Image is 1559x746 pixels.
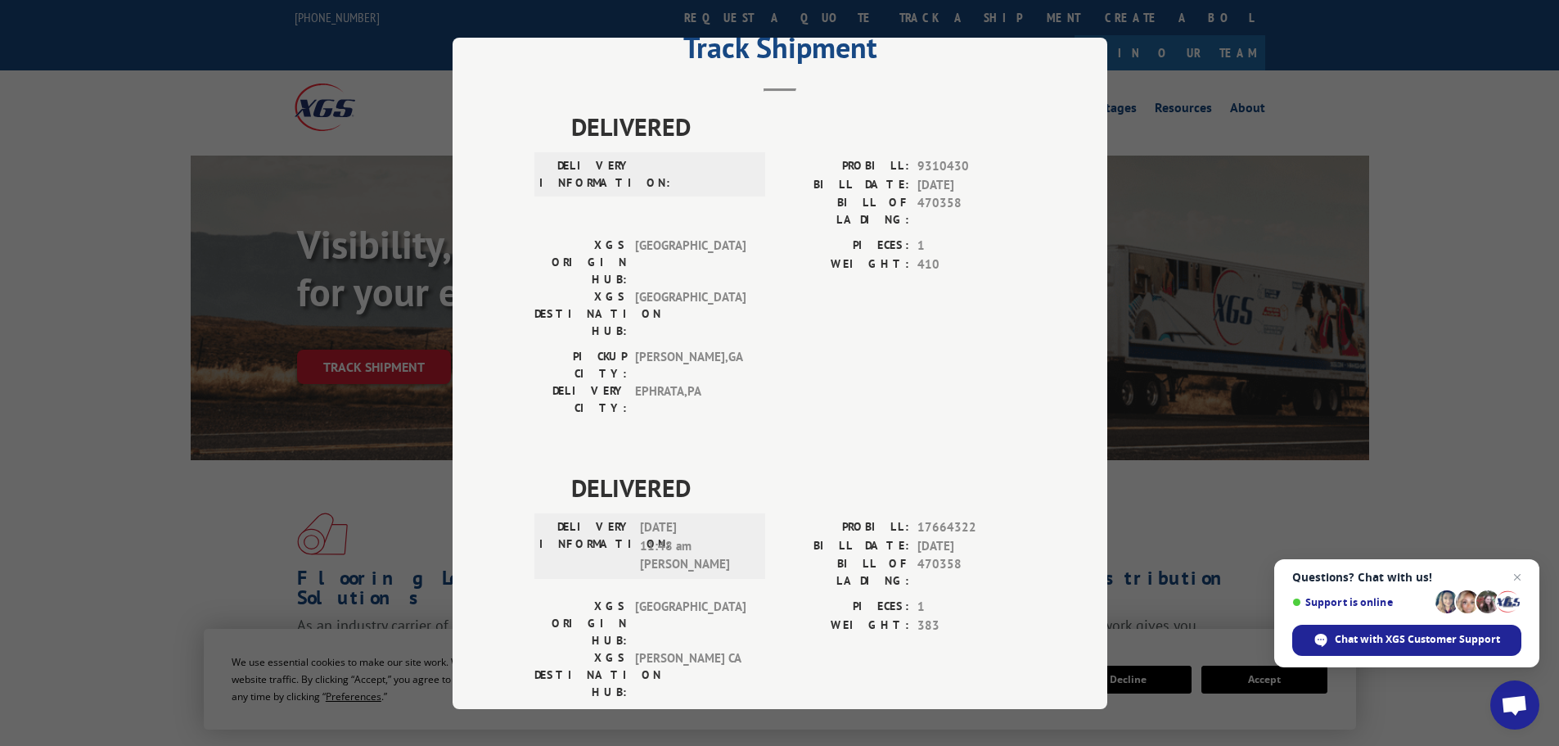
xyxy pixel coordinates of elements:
[539,157,632,192] label: DELIVERY INFORMATION:
[1292,596,1430,608] span: Support is online
[534,382,627,417] label: DELIVERY CITY:
[780,194,909,228] label: BILL OF LADING:
[635,382,746,417] span: EPHRATA , PA
[917,255,1025,274] span: 410
[780,518,909,537] label: PROBILL:
[917,194,1025,228] span: 470358
[635,649,746,701] span: [PERSON_NAME] CA
[640,518,750,574] span: [DATE] 11:48 am [PERSON_NAME]
[917,616,1025,635] span: 383
[1335,632,1500,647] span: Chat with XGS Customer Support
[780,616,909,635] label: WEIGHT:
[534,288,627,340] label: XGS DESTINATION HUB:
[534,709,627,744] label: PICKUP CITY:
[780,237,909,255] label: PIECES:
[635,288,746,340] span: [GEOGRAPHIC_DATA]
[1507,567,1527,587] span: Close chat
[534,598,627,649] label: XGS ORIGIN HUB:
[917,555,1025,590] span: 470358
[539,518,632,574] label: DELIVERY INFORMATION:
[917,175,1025,194] span: [DATE]
[534,237,627,288] label: XGS ORIGIN HUB:
[917,157,1025,176] span: 9310430
[635,598,746,649] span: [GEOGRAPHIC_DATA]
[1490,680,1539,730] div: Open chat
[635,237,746,288] span: [GEOGRAPHIC_DATA]
[780,255,909,274] label: WEIGHT:
[571,108,1025,145] span: DELIVERED
[780,175,909,194] label: BILL DATE:
[571,469,1025,506] span: DELIVERED
[780,555,909,590] label: BILL OF LADING:
[917,598,1025,617] span: 1
[780,536,909,555] label: BILL DATE:
[780,157,909,176] label: PROBILL:
[917,536,1025,555] span: [DATE]
[1292,571,1521,584] span: Questions? Chat with us!
[917,237,1025,255] span: 1
[534,36,1025,67] h2: Track Shipment
[1292,625,1521,656] div: Chat with XGS Customer Support
[635,709,746,744] span: [PERSON_NAME] , GA
[534,348,627,382] label: PICKUP CITY:
[917,518,1025,537] span: 17664322
[780,598,909,617] label: PIECES:
[635,348,746,382] span: [PERSON_NAME] , GA
[534,649,627,701] label: XGS DESTINATION HUB:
